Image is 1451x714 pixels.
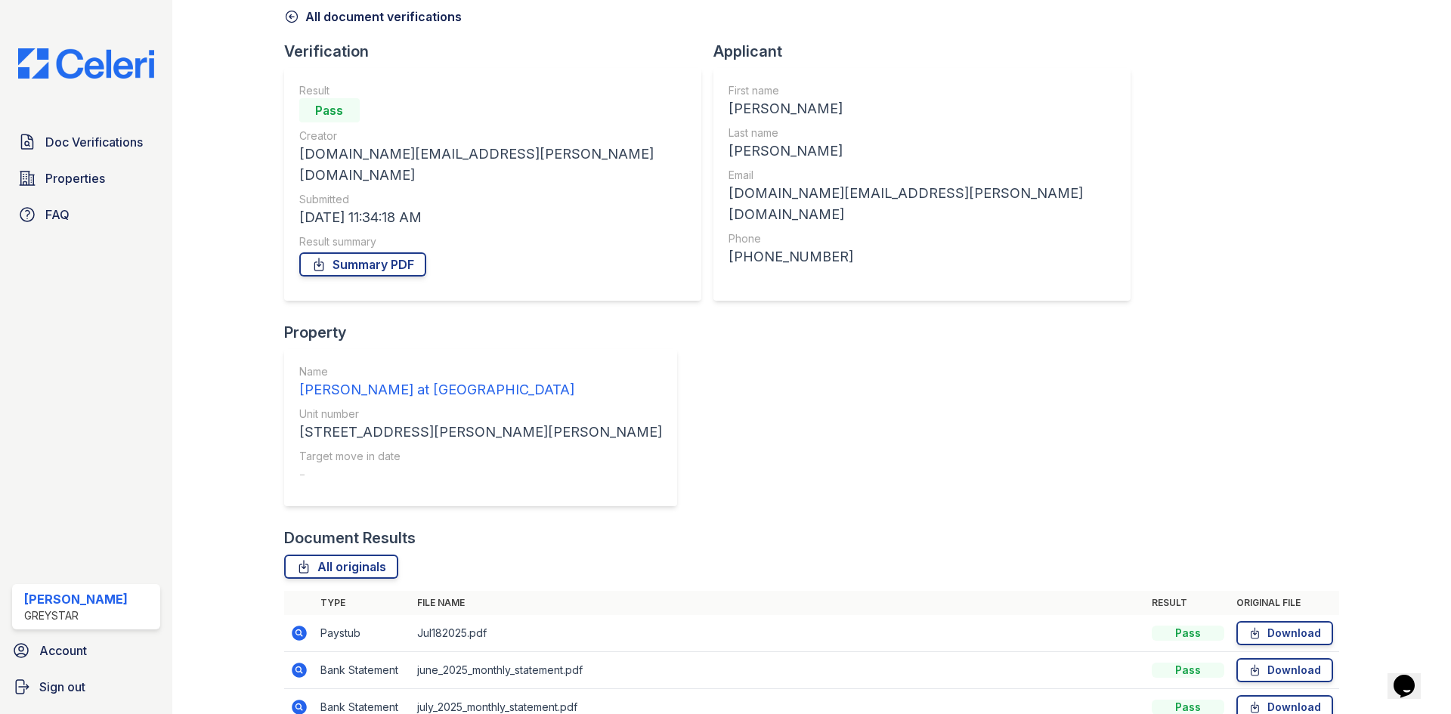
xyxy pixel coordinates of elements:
[1152,626,1224,641] div: Pass
[299,144,686,186] div: [DOMAIN_NAME][EMAIL_ADDRESS][PERSON_NAME][DOMAIN_NAME]
[284,322,689,343] div: Property
[729,141,1115,162] div: [PERSON_NAME]
[12,199,160,230] a: FAQ
[24,608,128,623] div: Greystar
[12,127,160,157] a: Doc Verifications
[729,183,1115,225] div: [DOMAIN_NAME][EMAIL_ADDRESS][PERSON_NAME][DOMAIN_NAME]
[6,672,166,702] a: Sign out
[12,163,160,193] a: Properties
[299,207,686,228] div: [DATE] 11:34:18 AM
[299,379,662,400] div: [PERSON_NAME] at [GEOGRAPHIC_DATA]
[299,364,662,400] a: Name [PERSON_NAME] at [GEOGRAPHIC_DATA]
[411,591,1146,615] th: File name
[299,406,662,422] div: Unit number
[1230,591,1339,615] th: Original file
[713,41,1143,62] div: Applicant
[314,615,411,652] td: Paystub
[299,128,686,144] div: Creator
[299,422,662,443] div: [STREET_ADDRESS][PERSON_NAME][PERSON_NAME]
[1152,663,1224,678] div: Pass
[39,641,87,660] span: Account
[1236,658,1333,682] a: Download
[299,364,662,379] div: Name
[729,168,1115,183] div: Email
[314,591,411,615] th: Type
[6,635,166,666] a: Account
[299,83,686,98] div: Result
[1146,591,1230,615] th: Result
[729,83,1115,98] div: First name
[45,169,105,187] span: Properties
[299,192,686,207] div: Submitted
[314,652,411,689] td: Bank Statement
[729,125,1115,141] div: Last name
[299,252,426,277] a: Summary PDF
[729,98,1115,119] div: [PERSON_NAME]
[729,246,1115,267] div: [PHONE_NUMBER]
[284,555,398,579] a: All originals
[411,652,1146,689] td: june_2025_monthly_statement.pdf
[284,527,416,549] div: Document Results
[299,449,662,464] div: Target move in date
[24,590,128,608] div: [PERSON_NAME]
[45,133,143,151] span: Doc Verifications
[39,678,85,696] span: Sign out
[6,48,166,79] img: CE_Logo_Blue-a8612792a0a2168367f1c8372b55b34899dd931a85d93a1a3d3e32e68fde9ad4.png
[284,41,713,62] div: Verification
[45,206,70,224] span: FAQ
[299,98,360,122] div: Pass
[729,231,1115,246] div: Phone
[411,615,1146,652] td: Jul182025.pdf
[1388,654,1436,699] iframe: chat widget
[284,8,462,26] a: All document verifications
[1236,621,1333,645] a: Download
[299,234,686,249] div: Result summary
[299,464,662,485] div: -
